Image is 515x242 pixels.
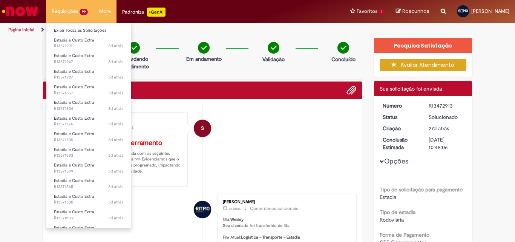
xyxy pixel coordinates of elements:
span: 3d atrás [108,43,123,49]
span: 3d atrás [108,90,123,96]
span: R13571599 [54,168,123,174]
a: Aberto R13570566 : Estadia e Custo Extra [46,224,131,238]
div: [PERSON_NAME] [223,200,348,204]
small: Comentários adicionais [250,205,298,212]
span: 1 [379,9,385,15]
span: R13571683 [54,153,123,159]
img: ServiceNow [1,4,40,19]
p: Validação [262,55,285,63]
a: Aberto R13571804 : Estadia e Custo Extra [46,99,131,113]
span: 3d atrás [108,153,123,158]
span: 99 [80,9,88,15]
a: Aberto R13571774 : Estadia e Custo Extra [46,114,131,128]
div: [DATE] 10:48:06 [429,136,464,151]
span: R13571565 [54,184,123,190]
p: Em andamento [186,55,222,63]
span: R13571530 [54,199,123,205]
dt: Conclusão Estimada [377,136,423,151]
span: R13571774 [54,121,123,127]
span: R13571947 [54,59,123,65]
a: Aberto R13571530 : Estadia e Custo Extra [46,193,131,207]
span: 3d atrás [228,207,241,211]
span: 3d atrás [108,106,123,111]
span: Estadia e Custo Extra [54,194,94,199]
span: Estadia e Custo Extra [54,178,94,183]
span: Requisições [52,8,78,15]
p: Concluído [331,55,356,63]
span: 27d atrás [429,125,449,132]
a: Aberto R13571907 : Estadia e Custo Extra [46,68,131,82]
div: 02/09/2025 14:26:35 [429,125,464,132]
span: Estadia e Custo Extra [54,131,94,137]
div: R13472913 [429,102,464,109]
p: +GenAi [147,8,166,17]
span: Estadia e Custo Extra [54,37,94,43]
img: check-circle-green.png [337,42,349,54]
a: Aberto R13571565 : Estadia e Custo Extra [46,177,131,191]
span: Estadia [380,194,396,200]
span: Estadia e Custo Extra [54,225,94,231]
a: Aberto R13571991 : Estadia e Custo Extra [46,36,131,50]
span: Favoritos [357,8,377,15]
span: 3d atrás [108,74,123,80]
dt: Criação [377,125,423,132]
div: Padroniza [122,8,166,17]
span: Estadia e Custo Extra [54,53,94,59]
img: check-circle-green.png [268,42,279,54]
dt: Status [377,113,423,121]
button: Adicionar anexos [346,85,356,95]
span: 3d atrás [108,137,123,143]
a: Exibir Todas as Solicitações [46,26,131,35]
button: Avaliar Atendimento [380,59,467,71]
span: Estadia e Custo Extra [54,84,94,90]
span: 3d atrás [108,199,123,205]
time: 26/09/2025 16:38:44 [108,153,123,158]
span: Estadia e Custo Extra [54,116,94,121]
span: R13571991 [54,43,123,49]
a: Rascunhos [396,8,429,15]
span: 3d atrás [108,59,123,65]
span: More [99,8,111,15]
a: Aberto R13571857 : Estadia e Custo Extra [46,83,131,97]
time: 26/09/2025 16:18:52 [108,199,123,205]
span: Rodoviária [380,216,404,223]
span: R13570597 [54,215,123,221]
span: Sua solicitação foi enviada [380,85,442,92]
time: 26/09/2025 13:29:42 [108,215,123,221]
a: Aberto R13571705 : Estadia e Custo Extra [46,130,131,144]
dt: Número [377,102,423,109]
span: Estadia e Custo Extra [54,147,94,153]
span: Estadia e Custo Extra [54,209,94,215]
span: R13571804 [54,106,123,112]
div: System [194,120,211,137]
time: 26/09/2025 16:54:28 [108,106,123,111]
div: Solucionado [429,113,464,121]
time: 02/09/2025 14:26:35 [429,125,449,132]
b: Logistica – Transporte – Estadia [241,234,300,240]
ul: Requisições [46,23,131,228]
p: Aguardando atendimento [116,55,152,70]
span: 3d atrás [108,121,123,127]
b: Tipo de estadia [380,209,415,216]
span: Estadia e Custo Extra [54,69,94,74]
span: Estadia e Custo Extra [54,162,94,168]
b: Forma de Pagamento [380,231,429,238]
a: Página inicial [8,27,34,33]
time: 26/09/2025 17:12:13 [108,59,123,65]
b: Wesley [230,217,244,222]
img: check-circle-green.png [128,42,140,54]
span: R13571705 [54,137,123,143]
span: R13571857 [54,90,123,96]
a: Aberto R13571947 : Estadia e Custo Extra [46,52,131,66]
ul: Trilhas de página [6,23,338,37]
span: Rascunhos [402,8,429,15]
time: 26/09/2025 17:21:51 [108,43,123,49]
span: 3d atrás [108,215,123,221]
a: Aberto R13570597 : Estadia e Custo Extra [46,208,131,222]
div: Wesley Viana [194,201,211,218]
a: Aberto R13571599 : Estadia e Custo Extra [46,161,131,175]
span: 3d atrás [108,184,123,190]
span: R13571907 [54,74,123,80]
span: [PERSON_NAME] [471,8,509,14]
time: 26/09/2025 16:11:04 [228,207,241,211]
